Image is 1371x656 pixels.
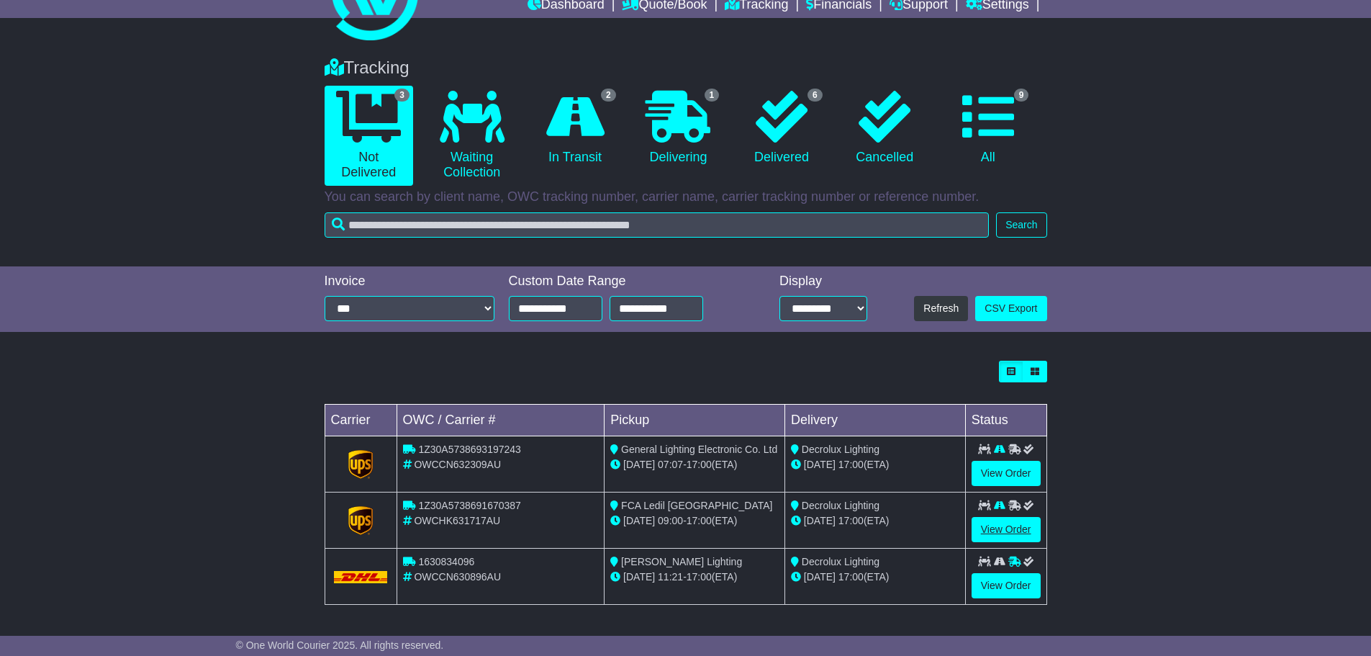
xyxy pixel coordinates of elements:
span: 09:00 [658,515,683,526]
div: Invoice [325,274,494,289]
a: 2 In Transit [530,86,619,171]
span: [DATE] [804,515,836,526]
p: You can search by client name, OWC tracking number, carrier name, carrier tracking number or refe... [325,189,1047,205]
span: 1 [705,89,720,102]
div: (ETA) [791,457,959,472]
span: Decrolux Lighting [802,444,879,455]
span: 2 [601,89,616,102]
span: [PERSON_NAME] Lighting [621,556,742,567]
span: 6 [807,89,823,102]
span: 1Z30A5738691670387 [418,500,520,511]
span: [DATE] [623,571,655,583]
a: 9 All [944,86,1032,171]
a: 6 Delivered [737,86,825,171]
td: Pickup [605,405,785,436]
td: OWC / Carrier # [397,405,605,436]
div: Tracking [317,58,1054,78]
span: OWCCN630896AU [414,571,501,583]
img: GetCarrierServiceLogo [348,450,373,479]
img: GetCarrierServiceLogo [348,506,373,535]
span: [DATE] [804,571,836,583]
td: Status [965,405,1046,436]
div: Display [779,274,867,289]
span: 07:07 [658,459,683,470]
div: - (ETA) [610,570,779,585]
a: Waiting Collection [427,86,516,186]
a: View Order [972,461,1041,486]
a: CSV Export [975,296,1046,321]
span: [DATE] [623,459,655,470]
span: 1630834096 [418,556,474,567]
span: 17:00 [838,571,864,583]
span: 1Z30A5738693197243 [418,444,520,455]
span: FCA Ledil [GEOGRAPHIC_DATA] [621,500,772,511]
span: 17:00 [687,459,712,470]
div: - (ETA) [610,513,779,529]
span: 17:00 [838,515,864,526]
span: 9 [1014,89,1029,102]
a: View Order [972,517,1041,542]
span: 11:21 [658,571,683,583]
div: (ETA) [791,570,959,585]
span: 17:00 [687,515,712,526]
div: (ETA) [791,513,959,529]
a: View Order [972,573,1041,598]
span: 3 [394,89,410,102]
span: 17:00 [687,571,712,583]
button: Search [996,212,1046,238]
img: DHL.png [334,571,388,583]
div: - (ETA) [610,457,779,472]
a: 3 Not Delivered [325,86,413,186]
span: © One World Courier 2025. All rights reserved. [236,639,444,651]
a: Cancelled [841,86,929,171]
a: 1 Delivering [634,86,723,171]
td: Delivery [784,405,965,436]
span: Decrolux Lighting [802,500,879,511]
td: Carrier [325,405,397,436]
span: [DATE] [804,459,836,470]
span: OWCCN632309AU [414,459,501,470]
div: Custom Date Range [509,274,740,289]
button: Refresh [914,296,968,321]
span: Decrolux Lighting [802,556,879,567]
span: General Lighting Electronic Co. Ltd [621,444,777,455]
span: OWCHK631717AU [414,515,500,526]
span: [DATE] [623,515,655,526]
span: 17:00 [838,459,864,470]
